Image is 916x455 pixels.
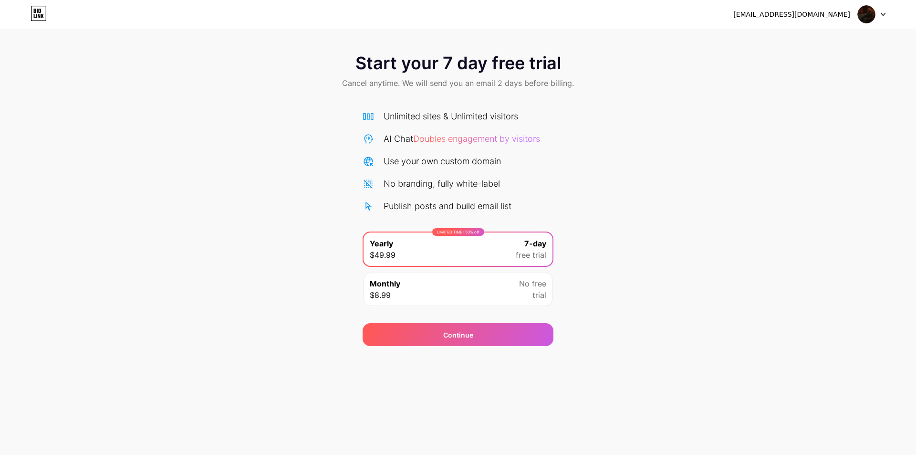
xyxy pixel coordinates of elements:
[384,132,540,145] div: AI Chat
[524,238,546,249] span: 7-day
[519,278,546,289] span: No free
[413,134,540,144] span: Doubles engagement by visitors
[342,77,574,89] span: Cancel anytime. We will send you an email 2 days before billing.
[370,238,393,249] span: Yearly
[733,10,850,20] div: [EMAIL_ADDRESS][DOMAIN_NAME]
[370,278,400,289] span: Monthly
[384,110,518,123] div: Unlimited sites & Unlimited visitors
[384,155,501,168] div: Use your own custom domain
[355,53,561,73] span: Start your 7 day free trial
[857,5,875,23] img: fancienton
[384,177,500,190] div: No branding, fully white-label
[384,200,511,212] div: Publish posts and build email list
[516,249,546,261] span: free trial
[370,289,391,301] span: $8.99
[370,249,396,261] span: $49.99
[443,330,473,340] div: Continue
[532,289,546,301] span: trial
[432,228,484,236] div: LIMITED TIME : 50% off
